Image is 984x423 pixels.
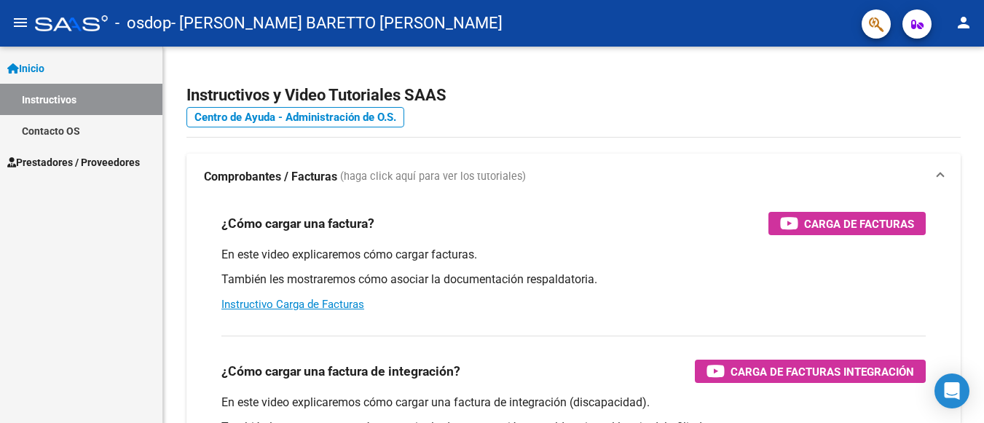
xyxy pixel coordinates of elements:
[768,212,926,235] button: Carga de Facturas
[204,169,337,185] strong: Comprobantes / Facturas
[731,363,914,381] span: Carga de Facturas Integración
[7,60,44,76] span: Inicio
[7,154,140,170] span: Prestadores / Proveedores
[221,361,460,382] h3: ¿Cómo cargar una factura de integración?
[340,169,526,185] span: (haga click aquí para ver los tutoriales)
[186,107,404,127] a: Centro de Ayuda - Administración de O.S.
[695,360,926,383] button: Carga de Facturas Integración
[115,7,171,39] span: - osdop
[12,14,29,31] mat-icon: menu
[186,82,961,109] h2: Instructivos y Video Tutoriales SAAS
[221,395,926,411] p: En este video explicaremos cómo cargar una factura de integración (discapacidad).
[186,154,961,200] mat-expansion-panel-header: Comprobantes / Facturas (haga click aquí para ver los tutoriales)
[804,215,914,233] span: Carga de Facturas
[221,213,374,234] h3: ¿Cómo cargar una factura?
[221,298,364,311] a: Instructivo Carga de Facturas
[955,14,972,31] mat-icon: person
[934,373,969,408] div: Open Intercom Messenger
[221,272,926,288] p: También les mostraremos cómo asociar la documentación respaldatoria.
[171,7,503,39] span: - [PERSON_NAME] BARETTO [PERSON_NAME]
[221,247,926,263] p: En este video explicaremos cómo cargar facturas.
